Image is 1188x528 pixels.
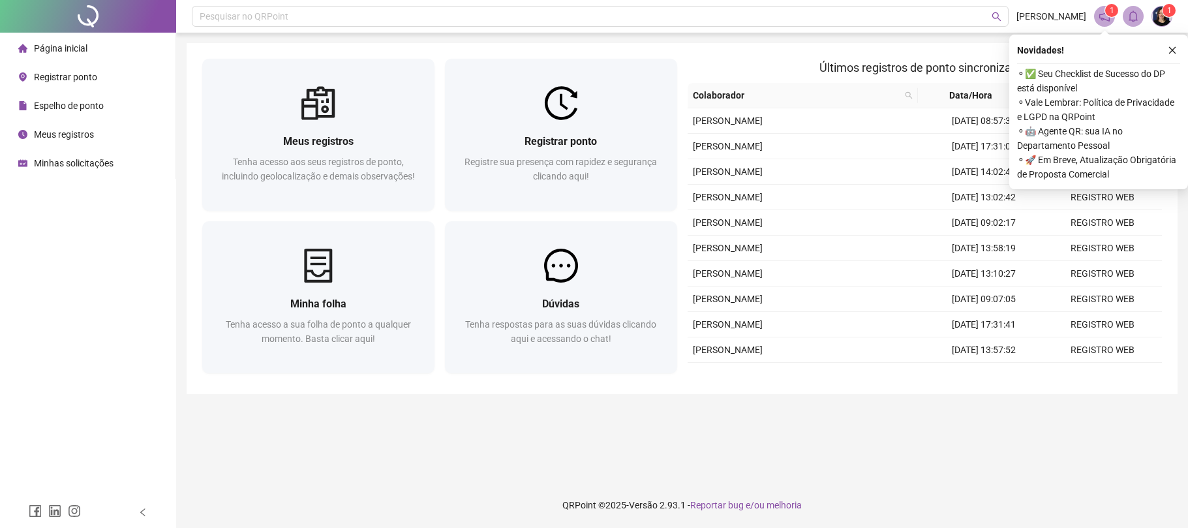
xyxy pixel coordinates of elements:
td: REGISTRO WEB [1043,261,1162,287]
span: Meus registros [34,129,94,140]
span: Novidades ! [1017,43,1064,57]
img: 65001 [1152,7,1172,26]
span: Página inicial [34,43,87,54]
a: Minha folhaTenha acesso a sua folha de ponto a qualquer momento. Basta clicar aqui! [202,221,434,373]
th: Data/Hora [918,83,1033,108]
td: [DATE] 13:10:27 [924,261,1043,287]
span: [PERSON_NAME] [693,319,763,330]
span: Minhas solicitações [34,158,114,168]
span: search [992,12,1001,22]
td: [DATE] 13:02:42 [924,185,1043,210]
span: schedule [18,159,27,168]
span: ⚬ ✅ Seu Checklist de Sucesso do DP está disponível [1017,67,1180,95]
span: notification [1099,10,1110,22]
span: 1 [1167,6,1172,15]
td: [DATE] 13:57:52 [924,337,1043,363]
span: file [18,101,27,110]
footer: QRPoint © 2025 - 2.93.1 - [176,482,1188,528]
span: environment [18,72,27,82]
span: [PERSON_NAME] [1016,9,1086,23]
span: left [138,508,147,517]
span: Espelho de ponto [34,101,104,111]
sup: 1 [1105,4,1118,17]
span: [PERSON_NAME] [693,192,763,202]
span: Dúvidas [542,298,579,310]
span: [PERSON_NAME] [693,166,763,177]
span: [PERSON_NAME] [693,141,763,151]
span: Últimos registros de ponto sincronizados [819,61,1030,74]
span: Meus registros [283,135,354,148]
span: ⚬ Vale Lembrar: Política de Privacidade e LGPD na QRPoint [1017,95,1180,124]
span: [PERSON_NAME] [693,116,763,126]
span: Tenha acesso a sua folha de ponto a qualquer momento. Basta clicar aqui! [226,319,411,344]
span: bell [1127,10,1139,22]
td: REGISTRO WEB [1043,236,1162,261]
td: [DATE] 13:02:10 [924,363,1043,388]
span: close [1168,46,1177,55]
span: Colaborador [693,88,900,102]
td: REGISTRO WEB [1043,210,1162,236]
span: Registre sua presença com rapidez e segurança clicando aqui! [465,157,657,181]
span: [PERSON_NAME] [693,294,763,304]
span: home [18,44,27,53]
td: REGISTRO WEB [1043,337,1162,363]
td: [DATE] 08:57:31 [924,108,1043,134]
td: [DATE] 17:31:03 [924,134,1043,159]
td: REGISTRO WEB [1043,287,1162,312]
span: Reportar bug e/ou melhoria [690,500,802,510]
span: facebook [29,505,42,518]
span: Tenha respostas para as suas dúvidas clicando aqui e acessando o chat! [465,319,656,344]
span: Versão [629,500,658,510]
span: 1 [1110,6,1114,15]
a: Meus registrosTenha acesso aos seus registros de ponto, incluindo geolocalização e demais observa... [202,59,434,211]
td: [DATE] 13:58:19 [924,236,1043,261]
span: linkedin [48,505,61,518]
span: [PERSON_NAME] [693,345,763,355]
a: DúvidasTenha respostas para as suas dúvidas clicando aqui e acessando o chat! [445,221,677,373]
td: [DATE] 09:07:05 [924,287,1043,312]
span: Registrar ponto [525,135,597,148]
span: search [902,85,915,105]
span: Minha folha [290,298,346,310]
td: REGISTRO WEB [1043,312,1162,337]
td: [DATE] 17:31:41 [924,312,1043,337]
span: ⚬ 🤖 Agente QR: sua IA no Departamento Pessoal [1017,124,1180,153]
td: [DATE] 09:02:17 [924,210,1043,236]
td: REGISTRO WEB [1043,185,1162,210]
span: instagram [68,505,81,518]
span: [PERSON_NAME] [693,268,763,279]
td: [DATE] 14:02:42 [924,159,1043,185]
span: [PERSON_NAME] [693,217,763,228]
span: Registrar ponto [34,72,97,82]
span: clock-circle [18,130,27,139]
span: Tenha acesso aos seus registros de ponto, incluindo geolocalização e demais observações! [222,157,415,181]
a: Registrar pontoRegistre sua presença com rapidez e segurança clicando aqui! [445,59,677,211]
span: [PERSON_NAME] [693,243,763,253]
span: Data/Hora [923,88,1018,102]
sup: Atualize o seu contato no menu Meus Dados [1163,4,1176,17]
span: search [905,91,913,99]
span: ⚬ 🚀 Em Breve, Atualização Obrigatória de Proposta Comercial [1017,153,1180,181]
td: REGISTRO WEB [1043,363,1162,388]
